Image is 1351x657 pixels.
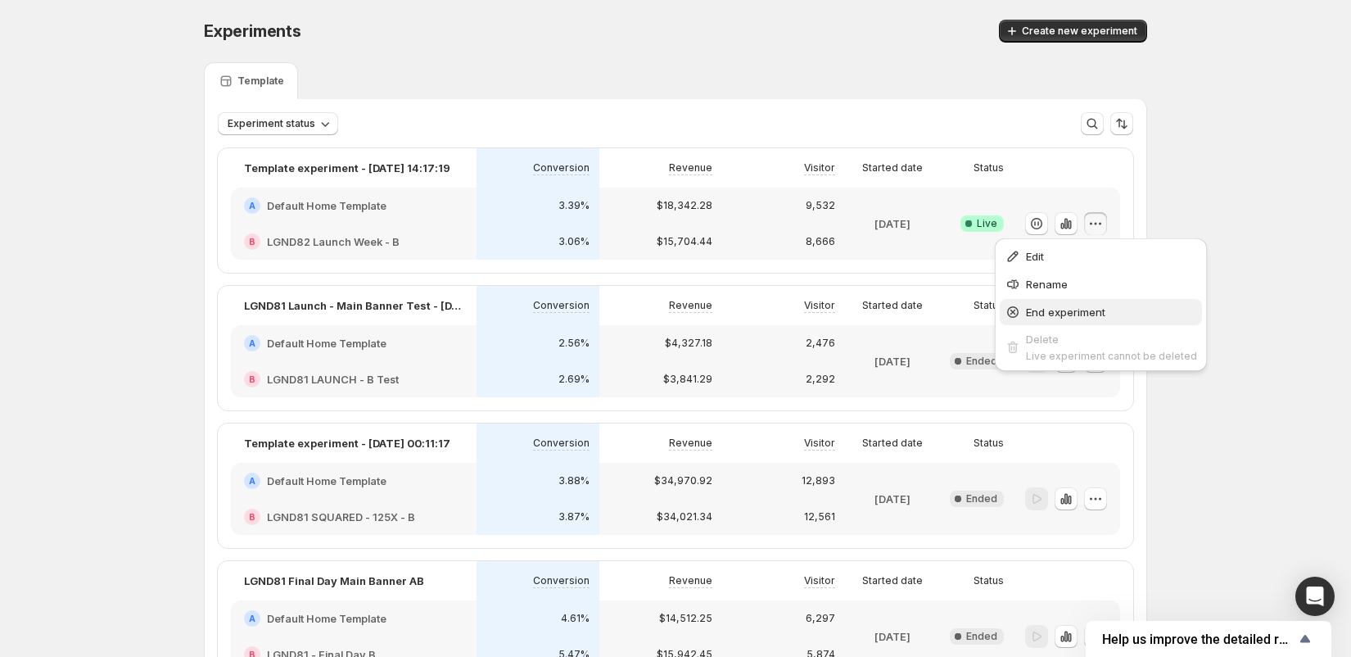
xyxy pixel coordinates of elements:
[862,299,923,312] p: Started date
[244,297,463,314] p: LGND81 Launch - Main Banner Test - [DATE] 10:54:08
[806,373,835,386] p: 2,292
[267,233,400,250] h2: LGND82 Launch Week - B
[862,161,923,174] p: Started date
[558,199,590,212] p: 3.39%
[244,573,424,589] p: LGND81 Final Day Main Banner AB
[533,437,590,450] p: Conversion
[533,574,590,587] p: Conversion
[977,217,997,230] span: Live
[657,235,712,248] p: $15,704.44
[663,373,712,386] p: $3,841.29
[218,112,338,135] button: Experiment status
[228,117,315,130] span: Experiment status
[669,437,712,450] p: Revenue
[1026,306,1105,319] span: End experiment
[1000,327,1202,367] button: DeleteLive experiment cannot be deleted
[249,614,255,623] h2: A
[1026,350,1197,362] span: Live experiment cannot be deleted
[1000,243,1202,270] button: Edit
[966,630,997,643] span: Ended
[533,299,590,312] p: Conversion
[267,509,415,525] h2: LGND81 SQUARED - 125X - B
[267,335,386,351] h2: Default Home Template
[874,628,910,645] p: [DATE]
[874,353,910,369] p: [DATE]
[1102,632,1295,647] span: Help us improve the detailed report for A/B campaigns
[1022,25,1137,38] span: Create new experiment
[558,373,590,386] p: 2.69%
[249,338,255,348] h2: A
[874,215,910,232] p: [DATE]
[804,437,835,450] p: Visitor
[249,237,255,247] h2: B
[249,201,255,211] h2: A
[804,574,835,587] p: Visitor
[657,199,712,212] p: $18,342.28
[657,510,712,523] p: $34,021.34
[237,75,284,88] p: Template
[1102,629,1315,649] button: Show survey - Help us improve the detailed report for A/B campaigns
[1110,112,1133,135] button: Sort the results
[244,160,450,176] p: Template experiment - [DATE] 14:17:19
[1000,299,1202,325] button: End experiment
[804,299,835,312] p: Visitor
[654,474,712,487] p: $34,970.92
[244,435,450,451] p: Template experiment - [DATE] 00:11:17
[558,235,590,248] p: 3.06%
[1026,250,1044,263] span: Edit
[974,299,1004,312] p: Status
[558,474,590,487] p: 3.88%
[802,474,835,487] p: 12,893
[804,510,835,523] p: 12,561
[669,161,712,174] p: Revenue
[966,492,997,505] span: Ended
[1295,577,1335,616] div: Open Intercom Messenger
[874,491,910,507] p: [DATE]
[862,437,923,450] p: Started date
[1026,278,1068,291] span: Rename
[249,476,255,486] h2: A
[558,337,590,350] p: 2.56%
[804,161,835,174] p: Visitor
[806,235,835,248] p: 8,666
[669,574,712,587] p: Revenue
[558,510,590,523] p: 3.87%
[966,355,997,368] span: Ended
[999,20,1147,43] button: Create new experiment
[1026,331,1197,347] div: Delete
[974,161,1004,174] p: Status
[669,299,712,312] p: Revenue
[659,612,712,625] p: $14,512.25
[665,337,712,350] p: $4,327.18
[1000,271,1202,297] button: Rename
[249,374,255,384] h2: B
[267,197,386,214] h2: Default Home Template
[561,612,590,625] p: 4.61%
[267,610,386,627] h2: Default Home Template
[267,473,386,489] h2: Default Home Template
[204,21,301,41] span: Experiments
[974,437,1004,450] p: Status
[806,337,835,350] p: 2,476
[806,199,835,212] p: 9,532
[862,574,923,587] p: Started date
[249,512,255,522] h2: B
[533,161,590,174] p: Conversion
[267,371,399,387] h2: LGND81 LAUNCH - B Test
[974,574,1004,587] p: Status
[806,612,835,625] p: 6,297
